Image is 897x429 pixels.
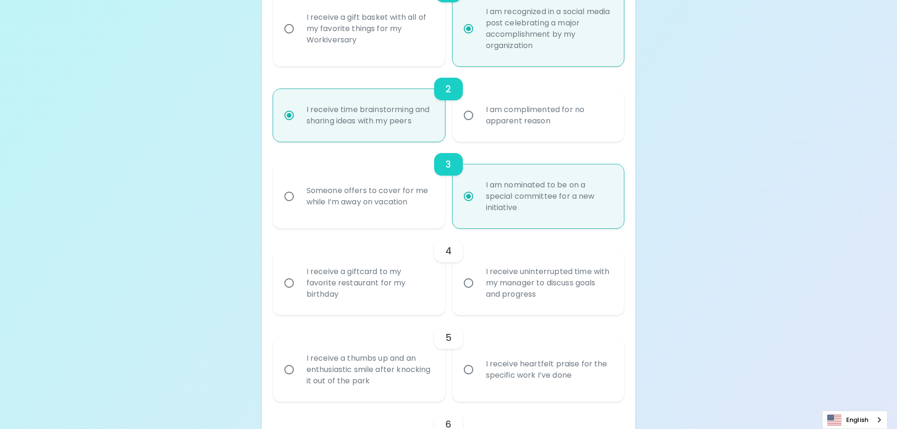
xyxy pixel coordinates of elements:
[478,93,619,138] div: I am complimented for no apparent reason
[273,228,624,315] div: choice-group-check
[822,411,888,429] aside: Language selected: English
[445,157,451,172] h6: 3
[822,411,888,429] div: Language
[299,174,440,219] div: Someone offers to cover for me while I’m away on vacation
[299,341,440,398] div: I receive a thumbs up and an enthusiastic smile after knocking it out of the park
[299,93,440,138] div: I receive time brainstorming and sharing ideas with my peers
[273,66,624,142] div: choice-group-check
[445,330,452,345] h6: 5
[823,411,887,429] a: English
[273,142,624,228] div: choice-group-check
[273,315,624,402] div: choice-group-check
[478,168,619,225] div: I am nominated to be on a special committee for a new initiative
[299,255,440,311] div: I receive a giftcard to my favorite restaurant for my birthday
[478,347,619,392] div: I receive heartfelt praise for the specific work I’ve done
[478,255,619,311] div: I receive uninterrupted time with my manager to discuss goals and progress
[299,0,440,57] div: I receive a gift basket with all of my favorite things for my Workiversary
[445,81,451,97] h6: 2
[445,243,452,259] h6: 4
